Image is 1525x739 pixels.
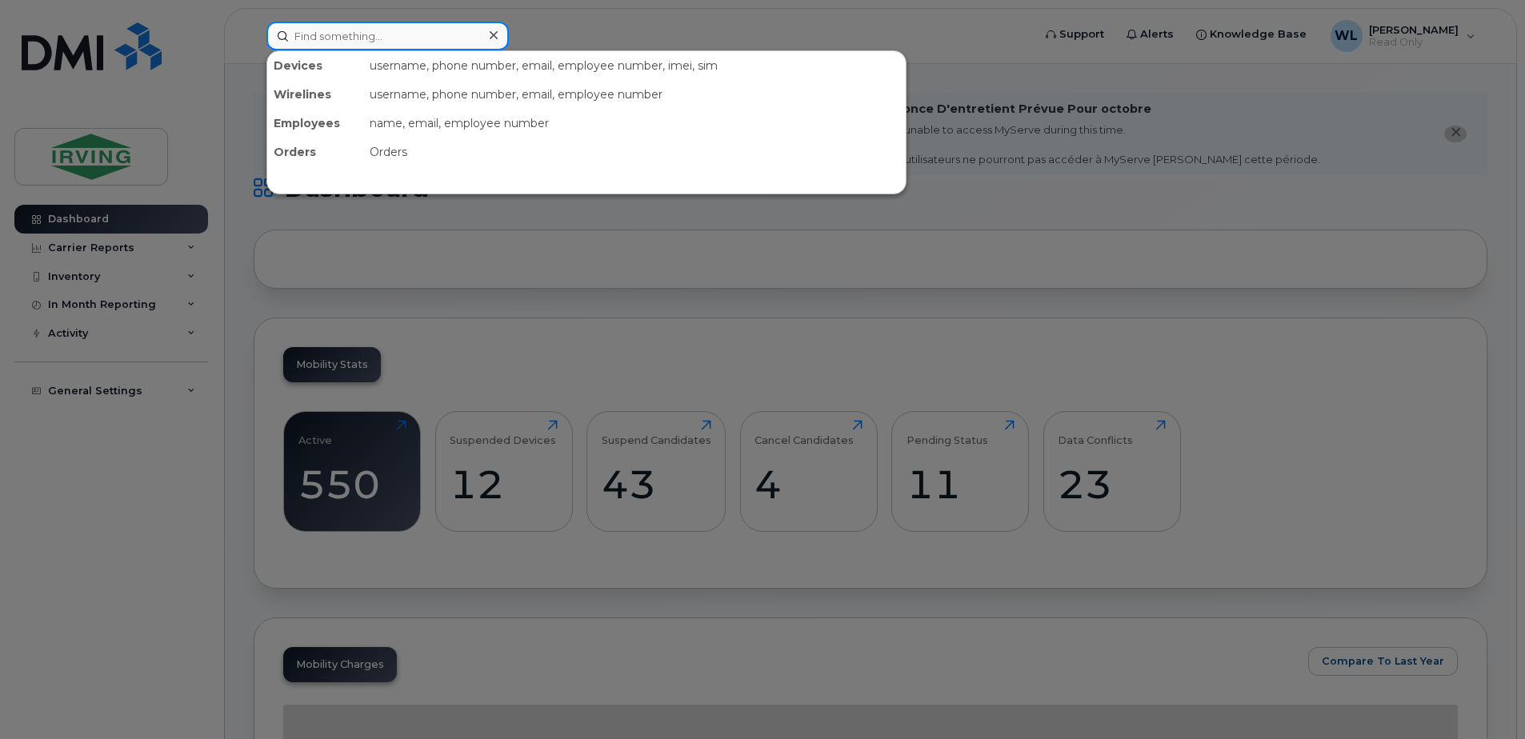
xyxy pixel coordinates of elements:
[267,80,363,109] div: Wirelines
[267,109,363,138] div: Employees
[363,138,906,166] div: Orders
[363,109,906,138] div: name, email, employee number
[267,138,363,166] div: Orders
[363,51,906,80] div: username, phone number, email, employee number, imei, sim
[363,80,906,109] div: username, phone number, email, employee number
[267,51,363,80] div: Devices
